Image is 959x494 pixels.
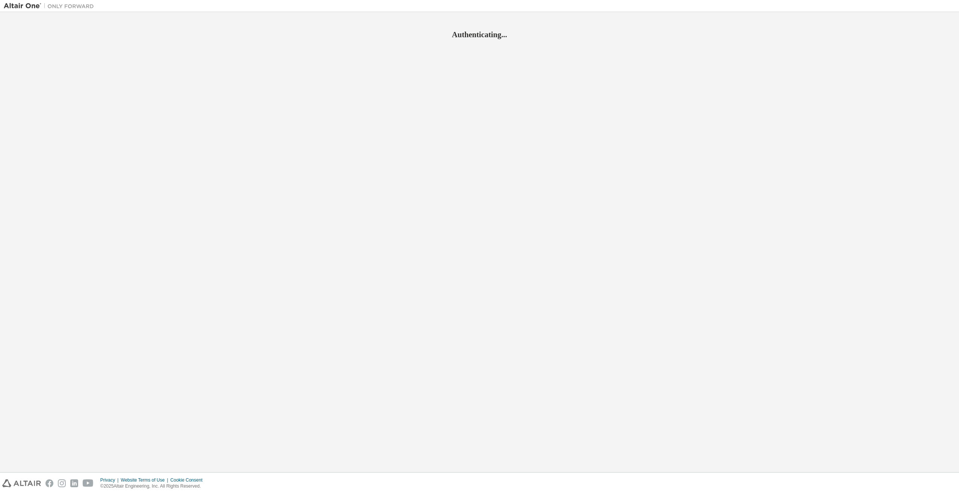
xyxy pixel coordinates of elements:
[4,30,955,39] h2: Authenticating...
[58,479,66,487] img: instagram.svg
[2,479,41,487] img: altair_logo.svg
[70,479,78,487] img: linkedin.svg
[100,477,121,483] div: Privacy
[45,479,53,487] img: facebook.svg
[100,483,207,489] p: © 2025 Altair Engineering, Inc. All Rights Reserved.
[83,479,94,487] img: youtube.svg
[170,477,207,483] div: Cookie Consent
[4,2,98,10] img: Altair One
[121,477,170,483] div: Website Terms of Use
